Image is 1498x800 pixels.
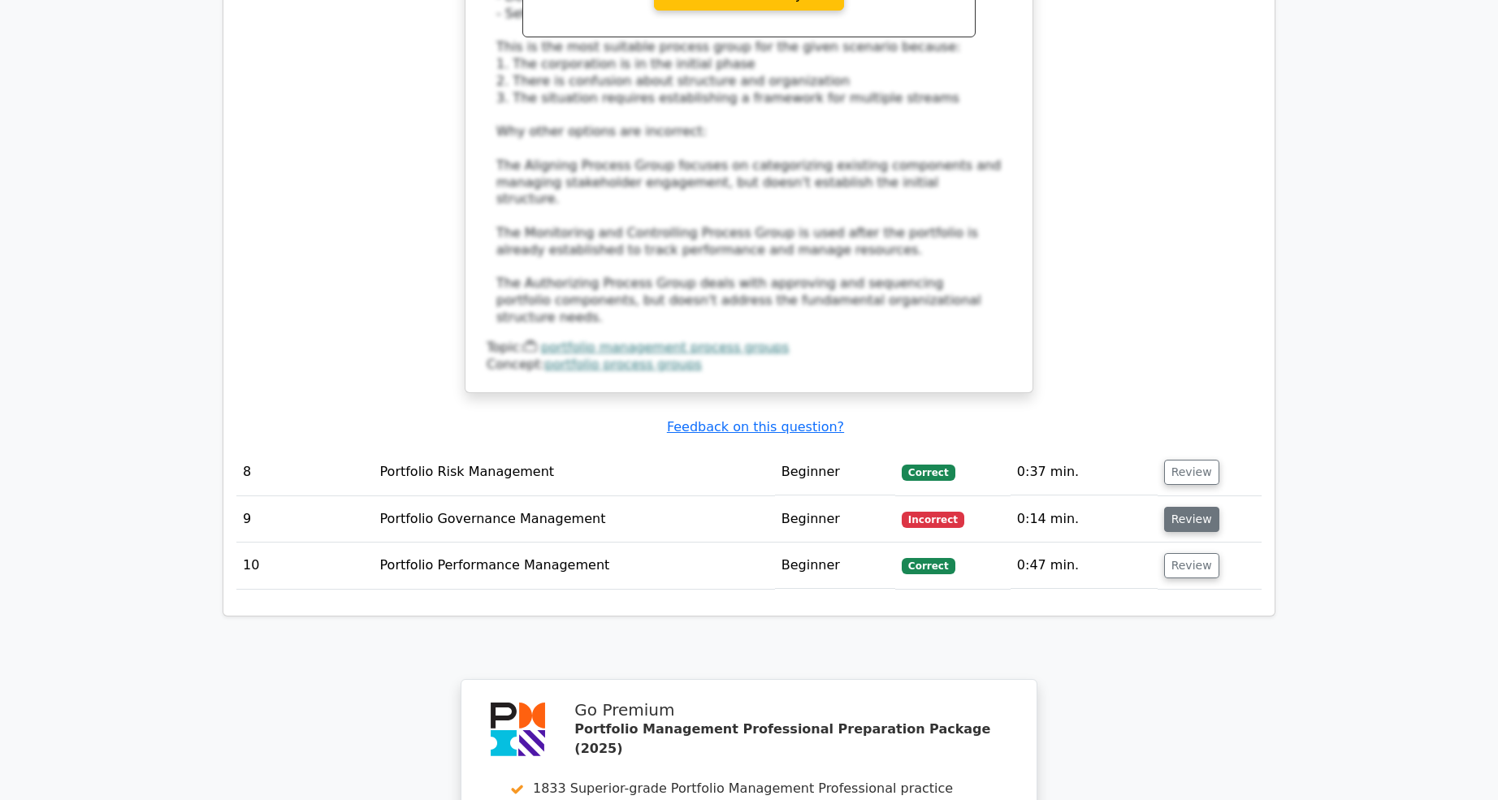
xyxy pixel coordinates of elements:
div: Concept: [487,357,1011,374]
td: 8 [236,449,374,495]
a: Feedback on this question? [667,419,844,435]
div: Topic: [487,339,1011,357]
td: Portfolio Risk Management [374,449,775,495]
td: 0:14 min. [1011,496,1158,543]
button: Review [1164,553,1219,578]
td: Beginner [775,496,895,543]
button: Review [1164,507,1219,532]
span: Incorrect [902,512,964,528]
td: 0:47 min. [1011,543,1158,589]
a: portfolio management process groups [541,339,790,355]
td: 10 [236,543,374,589]
td: 9 [236,496,374,543]
td: 0:37 min. [1011,449,1158,495]
td: Portfolio Governance Management [374,496,775,543]
td: Portfolio Performance Management [374,543,775,589]
button: Review [1164,460,1219,485]
span: Correct [902,465,955,481]
td: Beginner [775,543,895,589]
td: Beginner [775,449,895,495]
span: Correct [902,558,955,574]
a: portfolio process groups [545,357,702,372]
